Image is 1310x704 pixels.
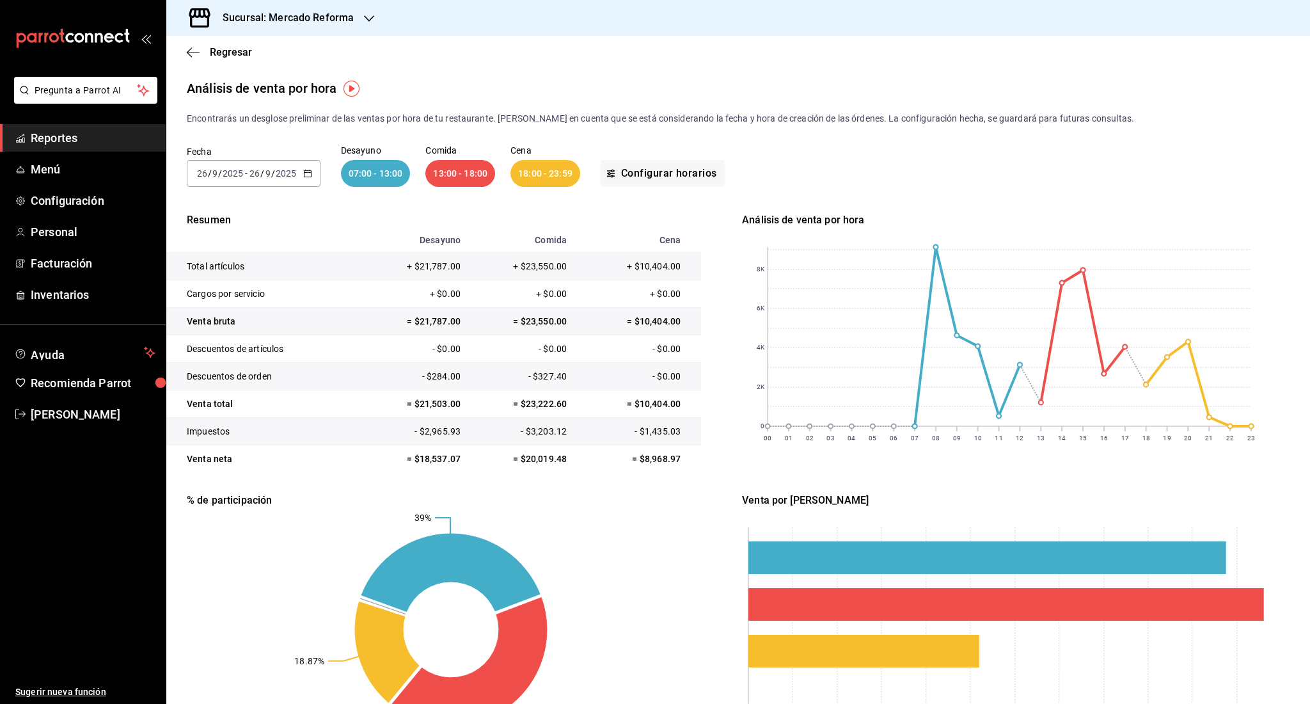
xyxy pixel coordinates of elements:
[260,168,264,179] span: /
[31,129,155,147] span: Reportes
[510,146,580,155] p: Cena
[361,228,468,253] th: Desayuno
[187,46,252,58] button: Regresar
[249,168,260,179] input: --
[166,212,701,228] p: Resumen
[764,435,771,442] text: 00
[574,418,701,445] td: - $1,435.03
[1079,435,1087,442] text: 15
[361,363,468,390] td: - $284.00
[275,168,297,179] input: ----
[468,308,574,335] td: = $23,550.00
[31,161,155,178] span: Menú
[31,192,155,209] span: Configuración
[343,81,359,97] img: Tooltip marker
[932,435,940,442] text: 08
[166,335,361,363] td: Descuentos de artículos
[848,435,856,442] text: 04
[1058,435,1066,442] text: 14
[166,308,361,335] td: Venta bruta
[1247,435,1255,442] text: 23
[1164,435,1171,442] text: 19
[574,363,701,390] td: - $0.00
[574,390,701,418] td: = $10,404.00
[757,266,765,273] text: 8K
[361,418,468,445] td: - $2,965.93
[31,223,155,241] span: Personal
[911,435,919,442] text: 07
[468,335,574,363] td: - $0.00
[212,168,218,179] input: --
[341,146,411,155] p: Desayuno
[31,406,155,423] span: [PERSON_NAME]
[294,656,324,666] text: 18.87%
[141,33,151,44] button: open_drawer_menu
[361,253,468,280] td: + $21,787.00
[9,93,157,106] a: Pregunta a Parrot AI
[212,10,354,26] h3: Sucursal: Mercado Reforma
[31,255,155,272] span: Facturación
[166,253,361,280] td: Total artículos
[574,445,701,473] td: = $8,968.97
[761,423,764,430] text: 0
[31,345,139,360] span: Ayuda
[1100,435,1108,442] text: 16
[1226,435,1234,442] text: 22
[785,435,793,442] text: 01
[166,363,361,390] td: Descuentos de orden
[218,168,222,179] span: /
[166,390,361,418] td: Venta total
[210,46,252,58] span: Regresar
[425,160,495,187] div: 13:00 - 18:00
[1016,435,1024,442] text: 12
[468,253,574,280] td: + $23,550.00
[574,253,701,280] td: + $10,404.00
[1185,435,1192,442] text: 20
[361,335,468,363] td: - $0.00
[271,168,275,179] span: /
[742,493,1277,508] div: Venta por [PERSON_NAME]
[187,147,320,156] label: Fecha
[35,84,138,97] span: Pregunta a Parrot AI
[31,374,155,392] span: Recomienda Parrot
[757,305,765,312] text: 6K
[468,418,574,445] td: - $3,203.12
[15,685,155,699] span: Sugerir nueva función
[265,168,271,179] input: --
[468,280,574,308] td: + $0.00
[414,513,431,523] text: 39%
[1142,435,1150,442] text: 18
[166,445,361,473] td: Venta neta
[31,286,155,303] span: Inventarios
[601,160,725,187] button: Configurar horarios
[827,435,835,442] text: 03
[361,280,468,308] td: + $0.00
[468,363,574,390] td: - $327.40
[974,435,982,442] text: 10
[468,445,574,473] td: = $20,019.48
[222,168,244,179] input: ----
[1037,435,1045,442] text: 13
[806,435,814,442] text: 02
[361,445,468,473] td: = $18,537.07
[425,146,495,155] p: Comida
[574,280,701,308] td: + $0.00
[196,168,208,179] input: --
[1206,435,1213,442] text: 21
[742,212,1277,228] div: Análisis de venta por hora
[468,390,574,418] td: = $23,222.60
[574,308,701,335] td: = $10,404.00
[341,160,411,187] div: 07:00 - 13:00
[468,228,574,253] th: Comida
[166,280,361,308] td: Cargos por servicio
[187,493,722,508] div: % de participación
[187,112,1290,125] p: Encontrarás un desglose preliminar de las ventas por hora de tu restaurante. [PERSON_NAME] en cue...
[14,77,157,104] button: Pregunta a Parrot AI
[510,160,580,187] div: 18:00 - 23:59
[187,79,336,98] div: Análisis de venta por hora
[890,435,897,442] text: 06
[757,344,765,351] text: 4K
[245,168,248,179] span: -
[757,384,765,391] text: 2K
